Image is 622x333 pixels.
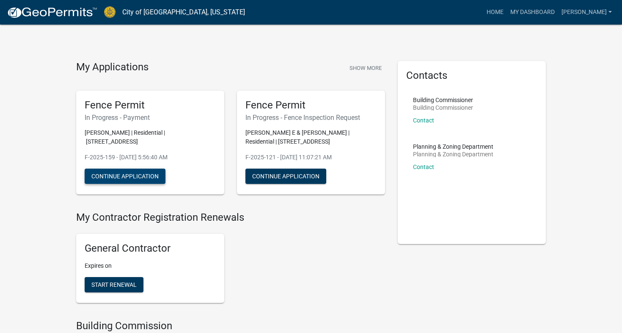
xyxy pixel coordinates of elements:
[85,99,216,111] h5: Fence Permit
[85,261,216,270] p: Expires on
[413,97,473,103] p: Building Commissioner
[245,169,326,184] button: Continue Application
[346,61,385,75] button: Show More
[413,105,473,111] p: Building Commissioner
[245,99,377,111] h5: Fence Permit
[85,153,216,162] p: F-2025-159 - [DATE] 5:56:40 AM
[413,144,493,150] p: Planning & Zoning Department
[91,281,137,288] span: Start Renewal
[85,277,143,292] button: Start Renewal
[413,117,434,124] a: Contact
[85,169,165,184] button: Continue Application
[245,128,377,146] p: [PERSON_NAME] E & [PERSON_NAME] | Residential | [STREET_ADDRESS]
[76,320,385,332] h4: Building Commission
[413,164,434,170] a: Contact
[558,4,615,20] a: [PERSON_NAME]
[483,4,507,20] a: Home
[76,211,385,310] wm-registration-list-section: My Contractor Registration Renewals
[76,61,149,74] h4: My Applications
[85,114,216,122] h6: In Progress - Payment
[245,153,377,162] p: F-2025-121 - [DATE] 11:07:21 AM
[76,211,385,224] h4: My Contractor Registration Renewals
[245,114,377,122] h6: In Progress - Fence Inspection Request
[413,151,493,157] p: Planning & Zoning Department
[85,128,216,146] p: [PERSON_NAME] | Residential | [STREET_ADDRESS]
[406,69,537,82] h5: Contacts
[122,5,245,19] a: City of [GEOGRAPHIC_DATA], [US_STATE]
[104,6,116,18] img: City of Jeffersonville, Indiana
[85,242,216,255] h5: General Contractor
[507,4,558,20] a: My Dashboard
